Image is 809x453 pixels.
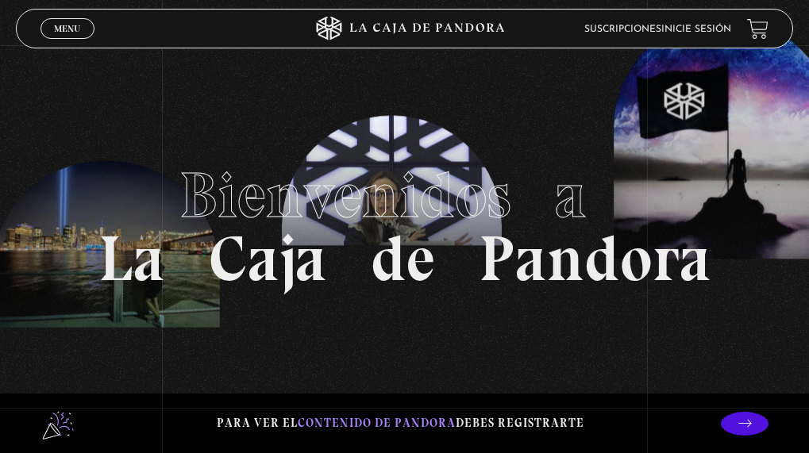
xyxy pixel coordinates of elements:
[298,416,456,430] span: contenido de Pandora
[54,24,80,33] span: Menu
[49,37,87,48] span: Cerrar
[584,25,661,34] a: Suscripciones
[661,25,731,34] a: Inicie sesión
[747,18,769,40] a: View your shopping cart
[179,157,630,233] span: Bienvenidos a
[98,163,711,290] h1: La Caja de Pandora
[217,413,584,434] p: Para ver el debes registrarte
